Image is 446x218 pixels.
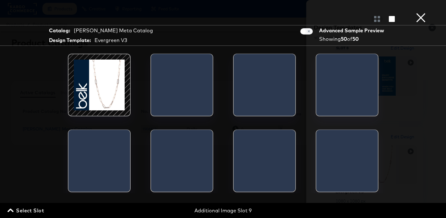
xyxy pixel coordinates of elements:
strong: Design Template: [49,37,91,44]
div: [PERSON_NAME] Meta Catalog [74,27,153,34]
strong: Catalog: [49,27,70,34]
strong: 50 [352,36,359,42]
div: Advanced Sample Preview [319,27,386,34]
strong: 50 [341,36,347,42]
button: Select Slot [6,206,46,215]
div: Showing of [319,35,386,43]
div: Evergreen V3 [95,37,127,44]
span: Select Slot [9,206,44,215]
div: Additional Image Slot 9 [152,207,294,214]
